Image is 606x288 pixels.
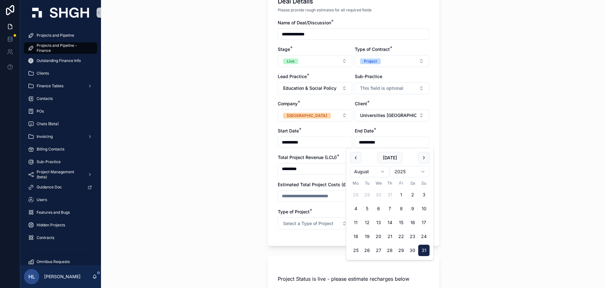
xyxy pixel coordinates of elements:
button: Monday, 18 August 2025 [350,231,361,242]
button: Wednesday, 30 July 2025 [373,189,384,200]
a: Projects and Pipeline - Finance [24,42,97,54]
button: Tuesday, 5 August 2025 [361,203,373,214]
th: Sunday [418,180,430,187]
button: Sunday, 10 August 2025 [418,203,430,214]
span: Billing Contacts [37,147,64,152]
span: Project Status is live - please estimate recharges below [278,276,409,282]
span: Omnibus Requests [37,259,70,264]
span: Chats (Beta) [37,121,59,126]
span: This field is optional [360,85,403,91]
a: Hidden Projects [24,219,97,231]
a: Sub-Practice [24,156,97,168]
span: Users [37,197,47,202]
span: Contracts [37,235,54,240]
button: Select Button [278,109,352,121]
span: Lead Practice [278,74,307,79]
button: Thursday, 14 August 2025 [384,217,395,228]
th: Monday [350,180,361,187]
button: Thursday, 28 August 2025 [384,245,395,256]
button: Sunday, 31 August 2025, selected [418,245,430,256]
th: Wednesday [373,180,384,187]
span: Hidden Projects [37,223,65,228]
span: Total Project Revenue (LCU) [278,155,337,160]
a: Omnibus Requests [24,256,97,267]
button: Friday, 1 August 2025 [395,189,407,200]
span: Sub-Practice [37,159,61,164]
button: Select Button [278,218,352,230]
button: Friday, 8 August 2025 [395,203,407,214]
button: Wednesday, 27 August 2025 [373,245,384,256]
div: scrollable content [20,25,101,265]
button: Saturday, 9 August 2025 [407,203,418,214]
a: Clients [24,68,97,79]
button: Thursday, 31 July 2025 [384,189,395,200]
a: Contracts [24,232,97,243]
span: Stage [278,46,290,52]
span: Invoicing [37,134,53,139]
span: End Date [355,128,374,133]
span: Contacts [37,96,53,101]
button: Wednesday, 13 August 2025 [373,217,384,228]
span: Sub-Practice [355,74,382,79]
span: Estimated Total Project Costs (£) [278,182,348,187]
button: Friday, 15 August 2025 [395,217,407,228]
a: Projects and Pipeline [24,30,97,41]
span: Type of Project [278,209,310,214]
button: [DATE] [377,152,402,163]
button: Saturday, 2 August 2025 [407,189,418,200]
a: Project Management (beta) [24,169,97,180]
a: Guidance Doc [24,181,97,193]
button: Monday, 28 July 2025 [350,189,361,200]
span: Select a Type of Project [283,220,333,227]
th: Thursday [384,180,395,187]
button: Friday, 22 August 2025 [395,231,407,242]
button: Sunday, 3 August 2025 [418,189,430,200]
a: Contacts [24,93,97,104]
button: Tuesday, 19 August 2025 [361,231,373,242]
button: Tuesday, 12 August 2025 [361,217,373,228]
div: Project [364,58,377,64]
button: Monday, 11 August 2025 [350,217,361,228]
a: Billing Contacts [24,144,97,155]
a: Users [24,194,97,205]
th: Tuesday [361,180,373,187]
button: Wednesday, 6 August 2025 [373,203,384,214]
span: Start Date [278,128,299,133]
button: Select Button [355,55,429,67]
span: Universities [GEOGRAPHIC_DATA] [360,112,416,119]
button: Select Button [278,55,352,67]
button: Select Button [355,109,429,121]
button: Monday, 25 August 2025 [350,245,361,256]
span: Projects and Pipeline - Finance [37,43,91,53]
button: Saturday, 30 August 2025 [407,245,418,256]
span: Education & Social Policy [283,85,336,91]
th: Friday [395,180,407,187]
button: Saturday, 16 August 2025 [407,217,418,228]
span: Client [355,101,367,106]
span: Features and Bugs [37,210,70,215]
a: POs [24,106,97,117]
a: Finance Tables [24,80,97,92]
button: Saturday, 23 August 2025 [407,231,418,242]
a: Chats (Beta) [24,118,97,130]
span: HL [28,273,35,280]
p: [PERSON_NAME] [44,273,80,280]
button: Tuesday, 29 July 2025 [361,189,373,200]
button: Select Button [355,82,429,94]
span: Finance Tables [37,83,63,89]
span: POs [37,109,44,114]
span: Name of Deal/Discussion [278,20,331,25]
a: Invoicing [24,131,97,142]
span: Please provide rough estimates for all required fields [278,8,371,13]
span: Projects and Pipeline [37,33,74,38]
button: Sunday, 17 August 2025 [418,217,430,228]
button: Sunday, 24 August 2025 [418,231,430,242]
table: August 2025 [350,180,430,256]
span: Guidance Doc [37,185,62,190]
img: App logo [32,8,89,18]
div: [GEOGRAPHIC_DATA] [287,113,327,119]
a: Outstanding Finance Info [24,55,97,66]
button: Tuesday, 26 August 2025 [361,245,373,256]
button: Thursday, 7 August 2025 [384,203,395,214]
a: Features and Bugs [24,207,97,218]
